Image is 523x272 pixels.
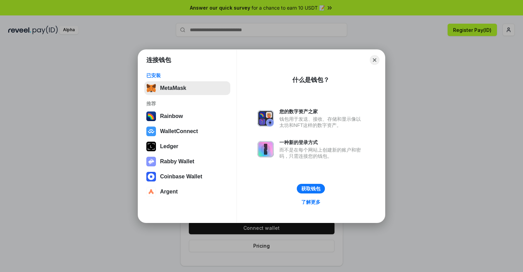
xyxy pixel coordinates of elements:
div: 什么是钱包？ [292,76,329,84]
button: MetaMask [144,81,230,95]
a: 了解更多 [297,198,325,206]
div: 推荐 [146,100,228,107]
img: svg+xml,%3Csvg%20xmlns%3D%22http%3A%2F%2Fwww.w3.org%2F2000%2Fsvg%22%20fill%3D%22none%22%20viewBox... [257,110,274,127]
div: 了解更多 [301,199,320,205]
div: MetaMask [160,85,186,91]
img: svg+xml,%3Csvg%20width%3D%22120%22%20height%3D%22120%22%20viewBox%3D%220%200%20120%20120%22%20fil... [146,111,156,121]
div: Argent [160,189,178,195]
button: Ledger [144,140,230,153]
div: Rabby Wallet [160,158,194,165]
img: svg+xml,%3Csvg%20xmlns%3D%22http%3A%2F%2Fwww.w3.org%2F2000%2Fsvg%22%20fill%3D%22none%22%20viewBox... [146,157,156,166]
button: Coinbase Wallet [144,170,230,184]
div: 一种新的登录方式 [279,139,364,145]
img: svg+xml,%3Csvg%20xmlns%3D%22http%3A%2F%2Fwww.w3.org%2F2000%2Fsvg%22%20width%3D%2228%22%20height%3... [146,142,156,151]
div: Ledger [160,143,178,150]
div: 您的数字资产之家 [279,108,364,115]
img: svg+xml,%3Csvg%20width%3D%2228%22%20height%3D%2228%22%20viewBox%3D%220%200%2028%2028%22%20fill%3D... [146,172,156,181]
div: Coinbase Wallet [160,174,202,180]
img: svg+xml,%3Csvg%20fill%3D%22none%22%20height%3D%2233%22%20viewBox%3D%220%200%2035%2033%22%20width%... [146,83,156,93]
div: 而不是在每个网站上创建新的账户和密码，只需连接您的钱包。 [279,147,364,159]
button: 获取钱包 [297,184,325,193]
div: Rainbow [160,113,183,119]
div: WalletConnect [160,128,198,134]
img: svg+xml,%3Csvg%20width%3D%2228%22%20height%3D%2228%22%20viewBox%3D%220%200%2028%2028%22%20fill%3D... [146,187,156,197]
button: Rainbow [144,109,230,123]
img: svg+xml,%3Csvg%20xmlns%3D%22http%3A%2F%2Fwww.w3.org%2F2000%2Fsvg%22%20fill%3D%22none%22%20viewBox... [257,141,274,157]
h1: 连接钱包 [146,56,171,64]
img: svg+xml,%3Csvg%20width%3D%2228%22%20height%3D%2228%22%20viewBox%3D%220%200%2028%2028%22%20fill%3D... [146,127,156,136]
button: Close [370,55,379,65]
div: 获取钱包 [301,186,320,192]
div: 钱包用于发送、接收、存储和显示像以太坊和NFT这样的数字资产。 [279,116,364,128]
div: 已安装 [146,72,228,79]
button: WalletConnect [144,125,230,138]
button: Rabby Wallet [144,155,230,168]
button: Argent [144,185,230,199]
